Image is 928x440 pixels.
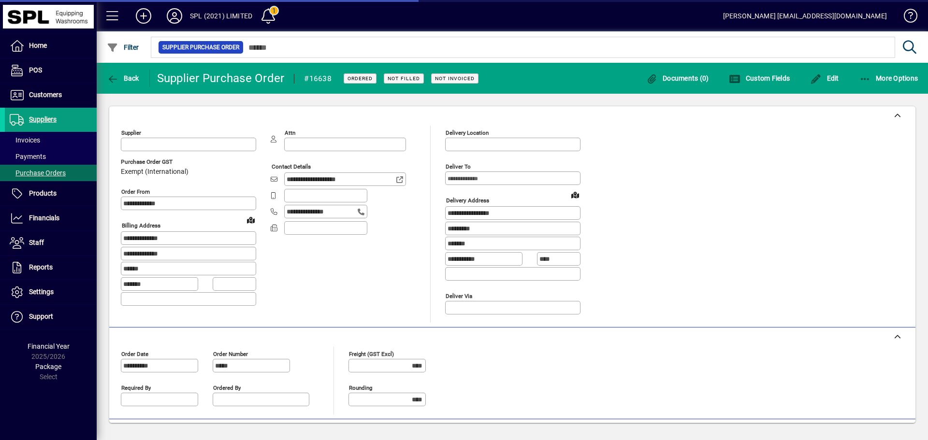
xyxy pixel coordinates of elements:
[5,132,97,148] a: Invoices
[859,74,918,82] span: More Options
[10,169,66,177] span: Purchase Orders
[644,70,711,87] button: Documents (0)
[121,188,150,195] mat-label: Order from
[159,7,190,25] button: Profile
[5,255,97,280] a: Reports
[726,70,792,87] button: Custom Fields
[5,58,97,83] a: POS
[5,182,97,206] a: Products
[388,75,420,82] span: Not Filled
[5,280,97,304] a: Settings
[121,168,188,176] span: Exempt (International)
[104,70,142,87] button: Back
[5,148,97,165] a: Payments
[5,34,97,58] a: Home
[10,136,40,144] span: Invoices
[446,292,472,299] mat-label: Deliver via
[285,129,295,136] mat-label: Attn
[29,214,59,222] span: Financials
[128,7,159,25] button: Add
[808,70,841,87] button: Edit
[29,239,44,246] span: Staff
[107,74,139,82] span: Back
[646,74,709,82] span: Documents (0)
[348,75,373,82] span: Ordered
[121,129,141,136] mat-label: Supplier
[729,74,790,82] span: Custom Fields
[29,263,53,271] span: Reports
[162,43,239,52] span: Supplier Purchase Order
[5,305,97,329] a: Support
[304,71,332,86] div: #16638
[349,350,394,357] mat-label: Freight (GST excl)
[121,159,188,165] span: Purchase Order GST
[29,66,42,74] span: POS
[213,350,248,357] mat-label: Order number
[243,212,259,227] a: View on map
[213,384,241,391] mat-label: Ordered by
[29,312,53,320] span: Support
[29,115,57,123] span: Suppliers
[35,363,61,370] span: Package
[5,231,97,255] a: Staff
[446,129,489,136] mat-label: Delivery Location
[5,83,97,107] a: Customers
[5,165,97,181] a: Purchase Orders
[107,43,139,51] span: Filter
[723,8,887,24] div: [PERSON_NAME] [EMAIL_ADDRESS][DOMAIN_NAME]
[190,8,252,24] div: SPL (2021) LIMITED
[446,163,471,170] mat-label: Deliver To
[121,384,151,391] mat-label: Required by
[29,42,47,49] span: Home
[28,342,70,350] span: Financial Year
[810,74,839,82] span: Edit
[10,153,46,160] span: Payments
[349,384,372,391] mat-label: Rounding
[857,70,921,87] button: More Options
[567,187,583,202] a: View on map
[29,288,54,296] span: Settings
[435,75,475,82] span: Not Invoiced
[897,2,916,33] a: Knowledge Base
[121,350,148,357] mat-label: Order date
[29,189,57,197] span: Products
[157,71,285,86] div: Supplier Purchase Order
[104,39,142,56] button: Filter
[29,91,62,99] span: Customers
[5,206,97,230] a: Financials
[97,70,150,87] app-page-header-button: Back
